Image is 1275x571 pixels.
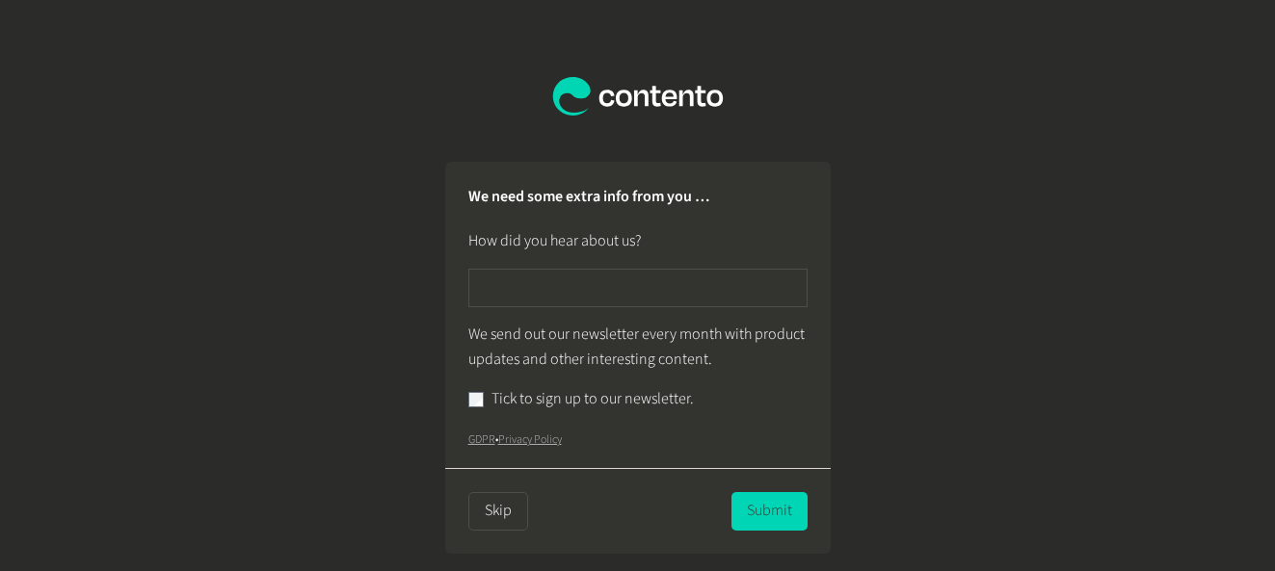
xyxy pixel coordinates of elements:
a: Privacy Policy [498,431,562,448]
button: Submit [731,492,808,531]
a: GDPR [468,431,495,448]
label: How did you hear about us? [468,229,641,254]
strong: We need some extra info from you … [468,186,709,207]
p: • [468,428,808,453]
p: We send out our newsletter every month with product updates and other interesting content. [468,323,808,372]
label: Tick to sign up to our newsletter. [491,387,694,412]
button: Skip [468,492,528,531]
